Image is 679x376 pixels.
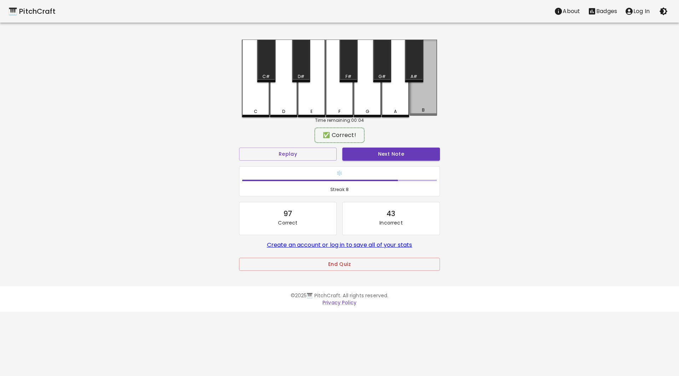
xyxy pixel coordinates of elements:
[298,73,304,80] div: D#
[394,108,397,115] div: A
[422,107,425,113] div: B
[366,108,369,115] div: G
[278,219,297,226] p: Correct
[318,131,361,139] div: ✅ Correct!
[283,208,292,219] div: 97
[379,219,402,226] p: Incorrect
[136,292,543,299] p: © 2025 🎹 PitchCraft. All rights reserved.
[239,148,337,161] button: Replay
[242,117,437,124] div: Time remaining: 00:04
[311,108,313,115] div: E
[242,186,437,193] span: Streak: 8
[342,148,440,161] button: Next Note
[387,208,395,219] div: 43
[242,169,437,177] h6: ❄️
[378,73,386,80] div: G#
[282,108,285,115] div: D
[323,299,356,306] a: Privacy Policy
[550,4,584,18] button: About
[563,7,580,16] p: About
[584,4,621,18] button: Stats
[267,241,412,249] a: Create an account or log in to save all of your stats
[596,7,617,16] p: Badges
[262,73,270,80] div: C#
[254,108,257,115] div: C
[633,7,650,16] p: Log In
[346,73,352,80] div: F#
[8,6,56,17] a: 🎹 PitchCraft
[338,108,341,115] div: F
[239,258,440,271] button: End Quiz
[411,73,417,80] div: A#
[621,4,654,18] button: account of current user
